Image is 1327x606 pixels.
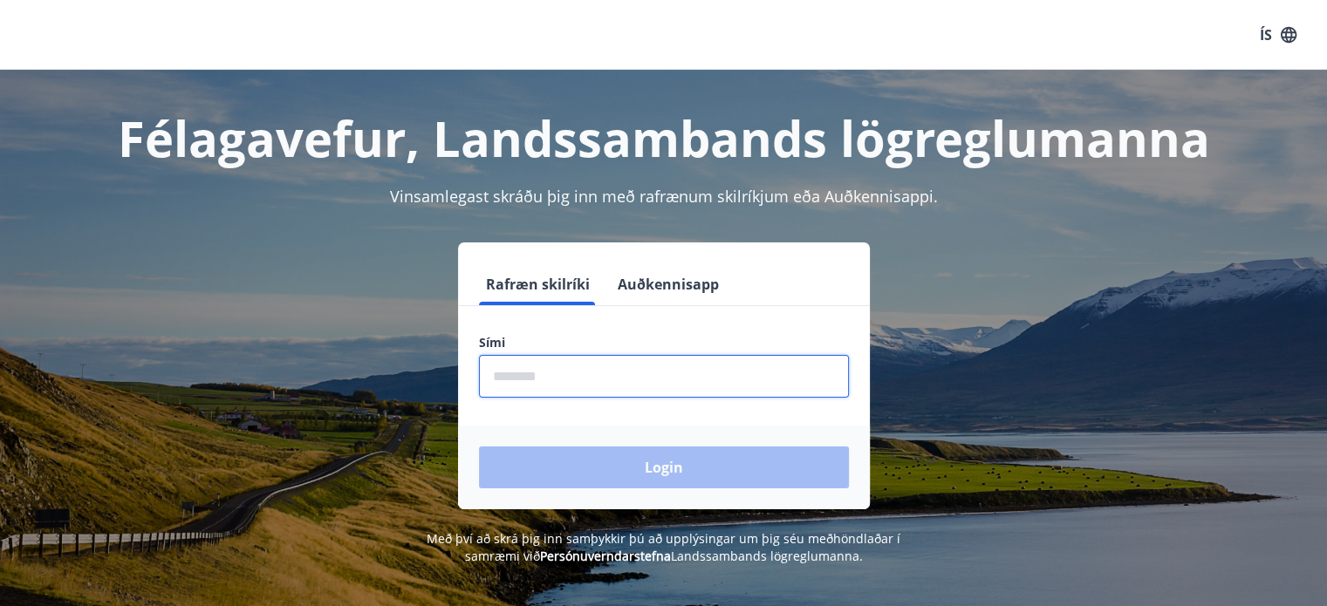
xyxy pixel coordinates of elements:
span: Vinsamlegast skráðu þig inn með rafrænum skilríkjum eða Auðkennisappi. [390,186,938,207]
h1: Félagavefur, Landssambands lögreglumanna [57,105,1271,171]
button: Auðkennisapp [611,263,726,305]
span: Með því að skrá þig inn samþykkir þú að upplýsingar um þig séu meðhöndlaðar í samræmi við Landssa... [427,530,900,564]
label: Sími [479,334,849,351]
button: Rafræn skilríki [479,263,597,305]
button: ÍS [1250,19,1306,51]
a: Persónuverndarstefna [540,548,671,564]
